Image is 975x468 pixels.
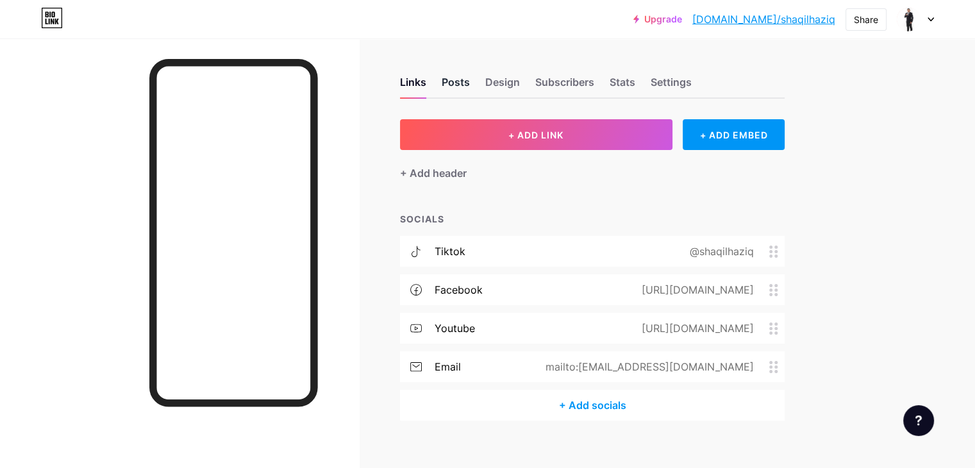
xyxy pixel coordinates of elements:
[854,13,878,26] div: Share
[400,119,672,150] button: + ADD LINK
[535,74,594,97] div: Subscribers
[669,244,769,259] div: @shaqilhaziq
[400,165,467,181] div: + Add header
[435,244,465,259] div: tiktok
[400,390,785,421] div: + Add socials
[400,212,785,226] div: SOCIALS
[621,321,769,336] div: [URL][DOMAIN_NAME]
[651,74,692,97] div: Settings
[525,359,769,374] div: mailto:[EMAIL_ADDRESS][DOMAIN_NAME]
[508,130,563,140] span: + ADD LINK
[435,282,483,297] div: facebook
[400,74,426,97] div: Links
[633,14,682,24] a: Upgrade
[435,321,475,336] div: youtube
[485,74,520,97] div: Design
[621,282,769,297] div: [URL][DOMAIN_NAME]
[610,74,635,97] div: Stats
[692,12,835,27] a: [DOMAIN_NAME]/shaqilhaziq
[683,119,785,150] div: + ADD EMBED
[435,359,461,374] div: email
[442,74,470,97] div: Posts
[896,7,921,31] img: shaqilhaziq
